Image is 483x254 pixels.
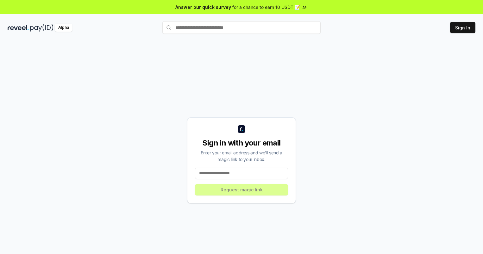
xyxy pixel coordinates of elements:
span: Answer our quick survey [175,4,231,10]
span: for a chance to earn 10 USDT 📝 [232,4,300,10]
div: Alpha [55,24,72,32]
img: logo_small [238,125,245,133]
button: Sign In [450,22,475,33]
div: Enter your email address and we’ll send a magic link to your inbox. [195,149,288,163]
img: pay_id [30,24,53,32]
img: reveel_dark [8,24,29,32]
div: Sign in with your email [195,138,288,148]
